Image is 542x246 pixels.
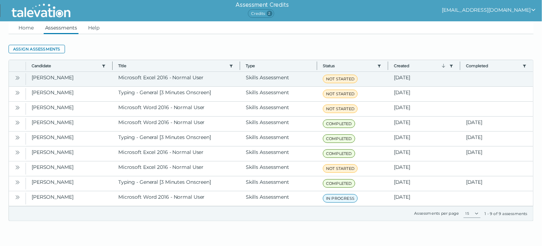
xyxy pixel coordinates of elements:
[388,72,460,86] clr-dg-cell: [DATE]
[240,72,317,86] clr-dg-cell: Skills Assessment
[388,102,460,116] clr-dg-cell: [DATE]
[460,117,533,131] clr-dg-cell: [DATE]
[388,87,460,101] clr-dg-cell: [DATE]
[315,58,319,73] button: Column resize handle
[113,146,240,161] clr-dg-cell: Microsoft Excel 2016 - Normal User
[323,134,355,143] span: COMPLETED
[323,119,355,128] span: COMPLETED
[323,179,355,188] span: COMPLETED
[13,133,22,141] button: Open
[113,191,240,206] clr-dg-cell: Microsoft Word 2016 - Normal User
[485,211,527,216] div: 1 - 9 of 9 assessments
[26,176,113,191] clr-dg-cell: [PERSON_NAME]
[15,180,20,185] cds-icon: Open
[323,63,374,69] button: Status
[246,63,311,69] span: Type
[113,161,240,176] clr-dg-cell: Microsoft Excel 2016 - Normal User
[13,178,22,186] button: Open
[113,102,240,116] clr-dg-cell: Microsoft Word 2016 - Normal User
[240,176,317,191] clr-dg-cell: Skills Assessment
[26,146,113,161] clr-dg-cell: [PERSON_NAME]
[460,146,533,161] clr-dg-cell: [DATE]
[13,103,22,112] button: Open
[388,132,460,146] clr-dg-cell: [DATE]
[15,105,20,111] cds-icon: Open
[240,146,317,161] clr-dg-cell: Skills Assessment
[388,176,460,191] clr-dg-cell: [DATE]
[9,2,74,20] img: Talevation_Logo_Transparent_white.png
[118,63,226,69] button: Title
[323,194,358,203] span: IN PROGRESS
[113,117,240,131] clr-dg-cell: Microsoft Word 2016 - Normal User
[442,6,536,14] button: show user actions
[460,132,533,146] clr-dg-cell: [DATE]
[13,73,22,82] button: Open
[26,132,113,146] clr-dg-cell: [PERSON_NAME]
[32,63,99,69] button: Candidate
[13,148,22,156] button: Open
[15,150,20,155] cds-icon: Open
[15,75,20,81] cds-icon: Open
[388,161,460,176] clr-dg-cell: [DATE]
[386,58,390,73] button: Column resize handle
[15,90,20,96] cds-icon: Open
[388,146,460,161] clr-dg-cell: [DATE]
[240,102,317,116] clr-dg-cell: Skills Assessment
[87,21,101,34] a: Help
[460,176,533,191] clr-dg-cell: [DATE]
[44,21,78,34] a: Assessments
[238,58,242,73] button: Column resize handle
[15,120,20,125] cds-icon: Open
[113,176,240,191] clr-dg-cell: Typing - General [3 Minutes Onscreen]
[15,135,20,140] cds-icon: Open
[26,72,113,86] clr-dg-cell: [PERSON_NAME]
[414,211,459,216] label: Assessments per page
[26,191,113,206] clr-dg-cell: [PERSON_NAME]
[26,117,113,131] clr-dg-cell: [PERSON_NAME]
[323,164,358,173] span: NOT STARTED
[240,117,317,131] clr-dg-cell: Skills Assessment
[113,72,240,86] clr-dg-cell: Microsoft Excel 2016 - Normal User
[13,118,22,127] button: Open
[388,191,460,206] clr-dg-cell: [DATE]
[13,88,22,97] button: Open
[388,117,460,131] clr-dg-cell: [DATE]
[113,87,240,101] clr-dg-cell: Typing - General [3 Minutes Onscreen]
[323,149,355,158] span: COMPLETED
[323,75,358,83] span: NOT STARTED
[9,45,65,53] button: Assign assessments
[110,58,115,73] button: Column resize handle
[323,90,358,98] span: NOT STARTED
[248,9,274,18] span: Credits
[13,193,22,201] button: Open
[13,163,22,171] button: Open
[240,191,317,206] clr-dg-cell: Skills Assessment
[113,132,240,146] clr-dg-cell: Typing - General [3 Minutes Onscreen]
[26,102,113,116] clr-dg-cell: [PERSON_NAME]
[15,165,20,170] cds-icon: Open
[240,87,317,101] clr-dg-cell: Skills Assessment
[458,58,462,73] button: Column resize handle
[466,63,520,69] button: Completed
[17,21,35,34] a: Home
[26,87,113,101] clr-dg-cell: [PERSON_NAME]
[240,161,317,176] clr-dg-cell: Skills Assessment
[394,63,446,69] button: Created
[15,194,20,200] cds-icon: Open
[26,161,113,176] clr-dg-cell: [PERSON_NAME]
[240,132,317,146] clr-dg-cell: Skills Assessment
[267,11,272,16] span: 2
[323,105,358,113] span: NOT STARTED
[235,1,288,9] h6: Assessment Credits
